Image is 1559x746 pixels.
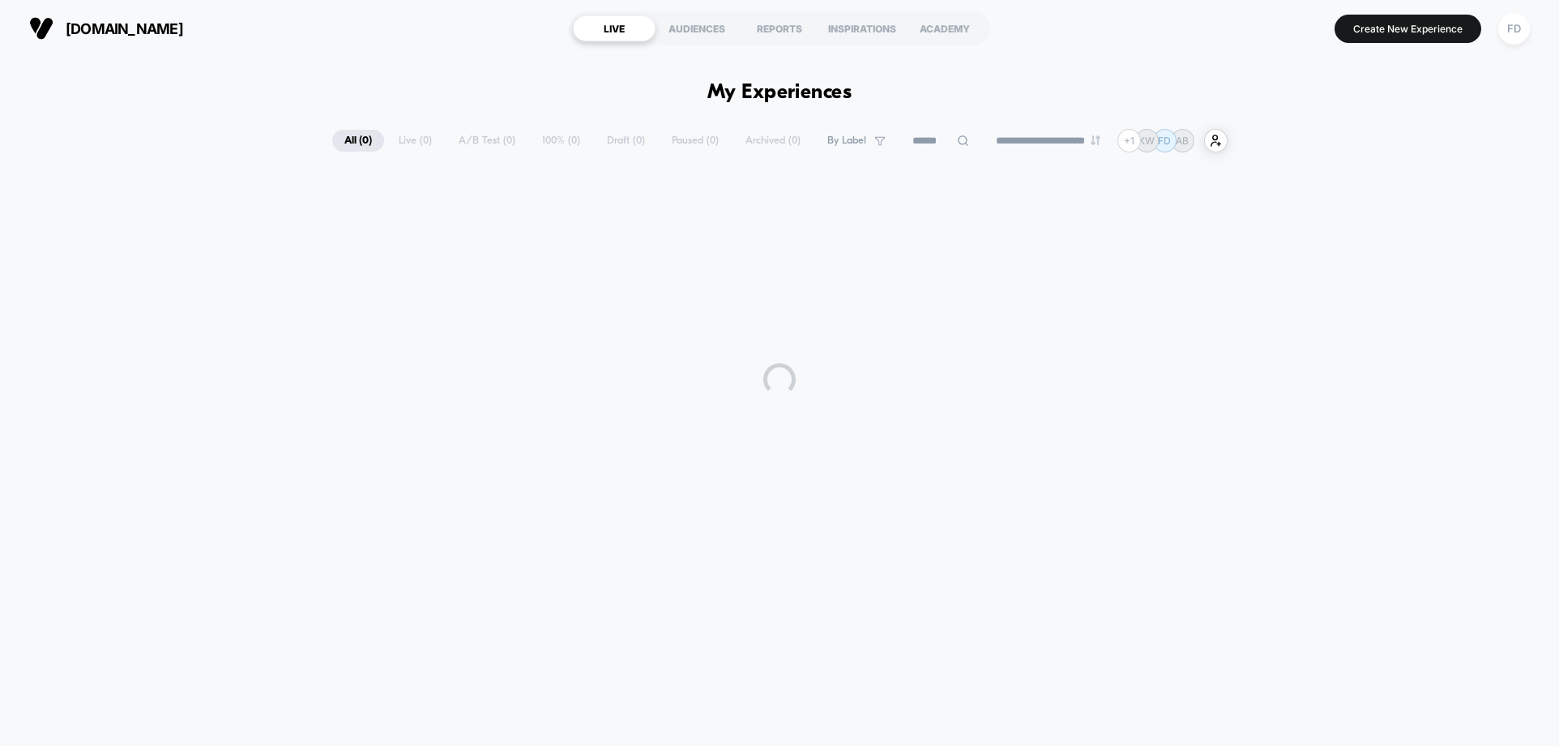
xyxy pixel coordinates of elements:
div: AUDIENCES [656,15,738,41]
span: All ( 0 ) [332,130,384,152]
div: + 1 [1117,129,1141,152]
div: ACADEMY [903,15,986,41]
div: REPORTS [738,15,821,41]
div: INSPIRATIONS [821,15,903,41]
button: [DOMAIN_NAME] [24,15,188,41]
div: LIVE [573,15,656,41]
p: FD [1158,135,1171,147]
img: Visually logo [29,16,53,41]
img: end [1091,135,1100,145]
button: FD [1493,12,1535,45]
p: AB [1176,135,1189,147]
button: Create New Experience [1335,15,1481,43]
span: By Label [827,135,866,147]
p: KW [1138,135,1155,147]
h1: My Experiences [707,81,852,105]
div: FD [1498,13,1530,45]
span: [DOMAIN_NAME] [66,20,183,37]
